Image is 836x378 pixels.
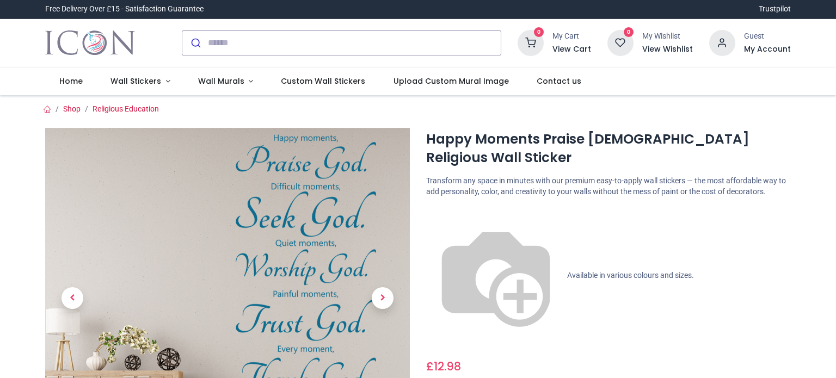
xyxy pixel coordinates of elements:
[518,38,544,46] a: 0
[45,4,204,15] div: Free Delivery Over £15 - Satisfaction Guarantee
[552,31,591,42] div: My Cart
[93,104,159,113] a: Religious Education
[552,44,591,55] a: View Cart
[63,104,81,113] a: Shop
[426,176,791,197] p: Transform any space in minutes with our premium easy-to-apply wall stickers — the most affordable...
[198,76,244,86] span: Wall Murals
[642,44,693,55] a: View Wishlist
[426,130,791,168] h1: Happy Moments Praise [DEMOGRAPHIC_DATA] Religious Wall Sticker
[744,31,791,42] div: Guest
[426,358,461,374] span: £
[426,206,565,345] img: color-wheel.png
[45,28,135,58] img: Icon Wall Stickers
[434,358,461,374] span: 12.98
[372,287,394,309] span: Next
[184,67,267,96] a: Wall Murals
[394,76,509,86] span: Upload Custom Mural Image
[96,67,184,96] a: Wall Stickers
[642,31,693,42] div: My Wishlist
[110,76,161,86] span: Wall Stickers
[607,38,634,46] a: 0
[45,28,135,58] a: Logo of Icon Wall Stickers
[537,76,581,86] span: Contact us
[281,76,365,86] span: Custom Wall Stickers
[62,287,83,309] span: Previous
[624,27,634,38] sup: 0
[759,4,791,15] a: Trustpilot
[59,76,83,86] span: Home
[182,31,208,55] button: Submit
[744,44,791,55] a: My Account
[567,270,694,279] span: Available in various colours and sizes.
[534,27,544,38] sup: 0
